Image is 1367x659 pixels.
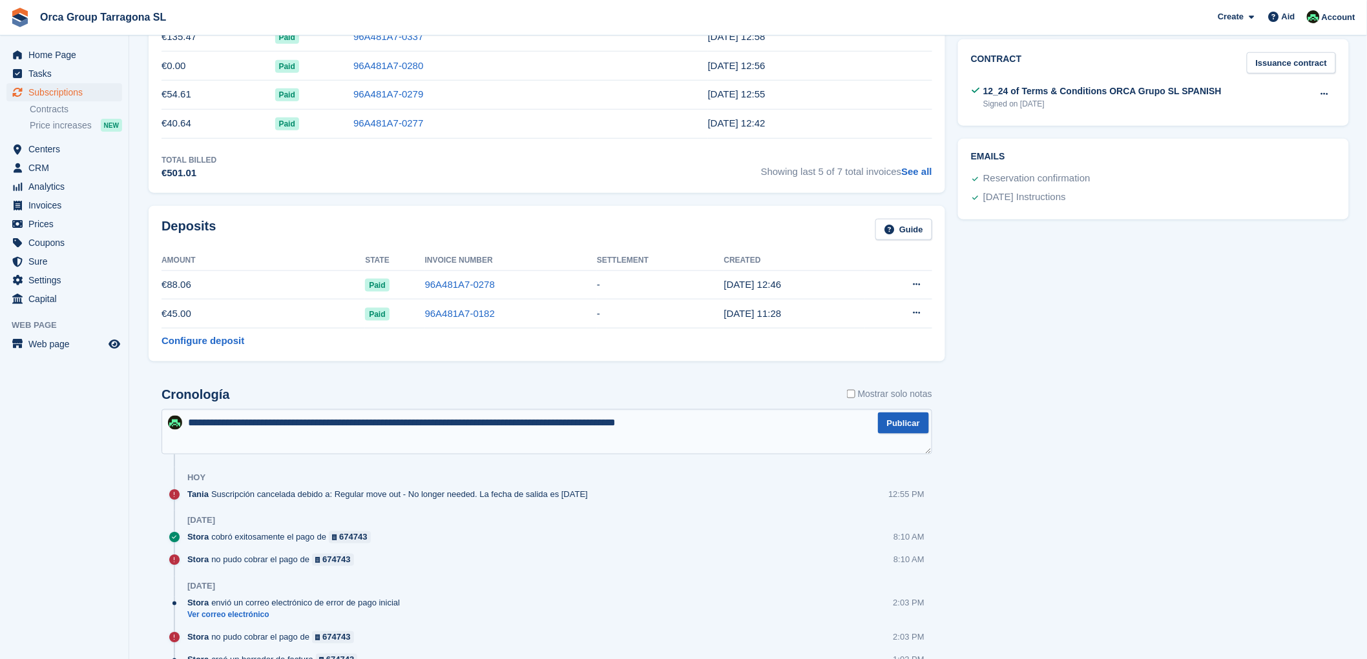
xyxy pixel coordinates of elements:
[847,387,932,401] label: Mostrar solo notas
[353,88,423,99] a: 96A481A7-0279
[30,104,68,114] font: Contracts
[878,412,929,434] button: Publicar
[597,256,649,265] font: Settlement
[28,181,65,192] font: Analytics
[6,159,122,177] a: menu
[187,554,360,566] div: no pudo cobrar el pago de
[162,334,244,349] a: Configure deposit
[12,320,57,330] font: Web page
[279,33,295,42] font: Paid
[6,290,122,308] a: menu
[369,281,385,290] font: Paid
[187,631,360,644] div: no pudo cobrar el pago de
[187,472,205,483] div: Hoy
[30,118,122,132] a: Price increases NEW
[312,554,354,566] a: 674743
[162,60,186,71] font: €0.00
[971,54,1022,64] font: Contract
[107,336,122,352] a: Store Preview
[162,117,191,128] font: €40.64
[339,531,367,543] div: 674743
[708,117,766,128] time: 2025-06-03 10:42:23 UTC
[162,308,191,319] font: €45.00
[187,554,209,566] span: Stora
[28,219,54,229] font: Prices
[162,156,216,165] font: Total billed
[187,531,209,543] span: Stora
[6,83,122,101] a: menu
[888,488,924,500] div: 12:55 PM
[187,582,215,592] div: [DATE]
[30,120,92,130] font: Price increases
[162,31,196,42] font: €135.47
[724,256,761,265] font: Created
[322,631,350,644] div: 674743
[893,597,924,609] div: 2:03 PM
[6,215,122,233] a: menu
[187,531,377,543] div: cobró exitosamente el pago de
[353,31,423,42] a: 96A481A7-0337
[6,252,122,270] a: menu
[6,177,122,196] a: menu
[6,46,122,64] a: menu
[322,554,350,566] div: 674743
[1218,12,1244,21] font: Create
[353,117,423,128] a: 96A481A7-0277
[168,416,182,430] img: Tania
[162,88,191,99] font: €54.61
[162,335,244,346] font: Configure deposit
[983,172,1090,183] font: Reservation confirmation
[279,62,295,71] font: Paid
[708,60,766,71] font: [DATE] 12:56
[353,60,423,71] a: 96A481A7-0280
[425,279,495,290] a: 96A481A7-0278
[597,279,600,290] font: -
[28,275,61,285] font: Settings
[104,122,119,129] font: NEW
[971,151,1005,161] font: Emails
[6,271,122,289] a: menu
[312,631,354,644] a: 674743
[893,554,924,566] div: 8:10 AM
[28,256,48,267] font: Sure
[875,219,932,240] a: Guide
[162,387,230,402] h2: Cronología
[724,279,782,290] font: [DATE] 12:46
[597,308,600,319] font: -
[708,60,766,71] time: 2025-06-03 10:56:36 UTC
[28,294,57,304] font: Capital
[162,167,196,178] font: €501.01
[28,339,70,349] font: Web page
[28,50,76,60] font: Home Page
[708,117,766,128] font: [DATE] 12:42
[365,256,390,265] font: State
[425,256,493,265] font: Invoice number
[724,308,782,319] time: 2025-04-16 09:28:07 UTC
[1256,58,1328,68] font: Issuance contract
[30,103,122,116] a: Contracts
[187,488,594,500] div: Suscripción cancelada debido a: Regular move out - No longer needed. La fecha de salida es [DATE]
[708,31,766,42] font: [DATE] 12:58
[761,166,902,177] font: Showing last 5 of 7 total invoices
[28,238,65,248] font: Coupons
[35,6,171,28] a: Orca Group Tarragona SL
[425,308,495,319] a: 96A481A7-0182
[28,200,61,210] font: Invoices
[847,387,855,401] input: Mostrar solo notas
[708,31,766,42] time: 2025-07-03 10:58:38 UTC
[901,166,932,177] font: See all
[6,196,122,214] a: menu
[187,516,215,526] div: [DATE]
[162,256,196,265] font: Amount
[369,310,385,319] font: Paid
[983,99,1045,108] font: Signed on [DATE]
[40,12,166,23] font: Orca Group Tarragona SL
[899,225,923,234] font: Guide
[187,597,209,609] span: Stora
[187,597,406,609] div: envió un correo electrónico de error de pago inicial
[187,610,406,621] a: Ver correo electrónico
